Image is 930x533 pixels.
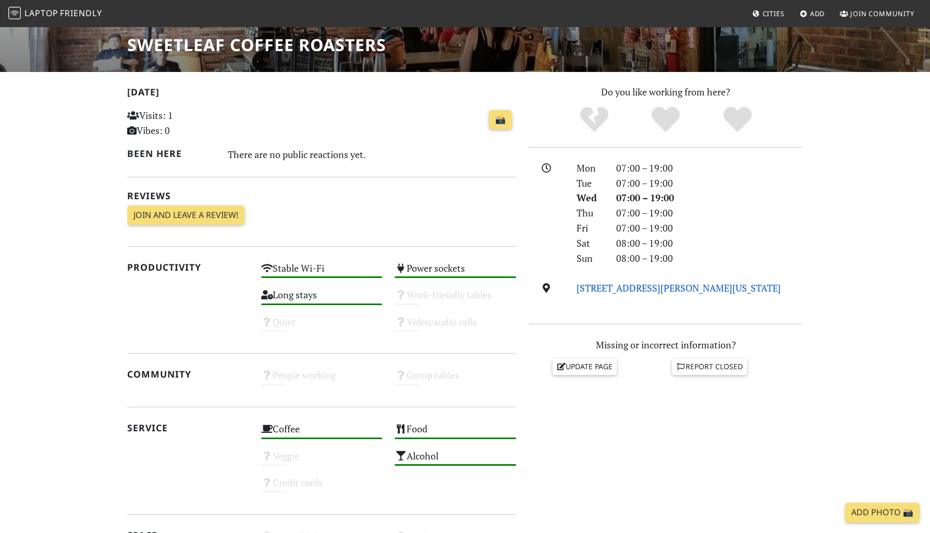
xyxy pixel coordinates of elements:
a: Report closed [672,359,747,374]
p: Do you like working from here? [529,84,803,100]
a: Update page [553,359,617,374]
div: Veggie [255,447,389,474]
div: Mon [570,161,610,176]
div: 07:00 – 19:00 [610,221,809,236]
div: No [558,105,630,134]
h1: Sweetleaf Coffee Roasters [127,35,386,55]
p: Missing or incorrect information? [529,337,803,353]
h2: Productivity [127,262,249,273]
div: 07:00 – 19:00 [610,161,809,176]
a: Add Photo 📸 [845,503,920,523]
a: [STREET_ADDRESS][PERSON_NAME][US_STATE] [577,282,781,294]
a: 📸 [489,110,512,130]
h2: Community [127,369,249,380]
div: Tue [570,176,610,191]
span: Laptop [25,7,58,19]
div: People working [255,367,389,393]
div: Sun [570,251,610,266]
h2: Reviews [127,190,516,201]
h2: Been here [127,148,215,159]
div: Work-friendly tables [388,286,522,313]
div: 07:00 – 19:00 [610,205,809,221]
a: Join and leave a review! [127,205,244,225]
h2: Service [127,422,249,433]
div: Yes [630,105,702,134]
div: Sat [570,236,610,251]
div: Thu [570,205,610,221]
span: Add [810,9,825,18]
div: 07:00 – 19:00 [610,176,809,191]
div: Quiet [255,313,389,340]
a: Add [796,4,829,23]
div: 08:00 – 19:00 [610,236,809,251]
a: LaptopFriendly LaptopFriendly [8,5,102,23]
h2: [DATE] [127,87,516,102]
div: Power sockets [388,260,522,286]
a: Join Community [836,4,919,23]
span: Cities [763,9,785,18]
div: Fri [570,221,610,236]
div: Stable Wi-Fi [255,260,389,286]
p: Visits: 1 Vibes: 0 [127,108,249,138]
div: 08:00 – 19:00 [610,251,809,266]
div: Long stays [255,286,389,313]
div: Group tables [388,367,522,393]
img: LaptopFriendly [8,7,21,19]
div: Definitely! [702,105,774,134]
div: There are no public reactions yet. [228,146,517,163]
div: Credit cards [255,474,389,501]
div: Wed [570,190,610,205]
div: Coffee [255,420,389,447]
div: Alcohol [388,447,522,474]
div: Video/audio calls [388,313,522,340]
div: 07:00 – 19:00 [610,190,809,205]
a: Cities [748,4,789,23]
span: Friendly [60,7,102,19]
span: Join Community [850,9,914,18]
div: Food [388,420,522,447]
